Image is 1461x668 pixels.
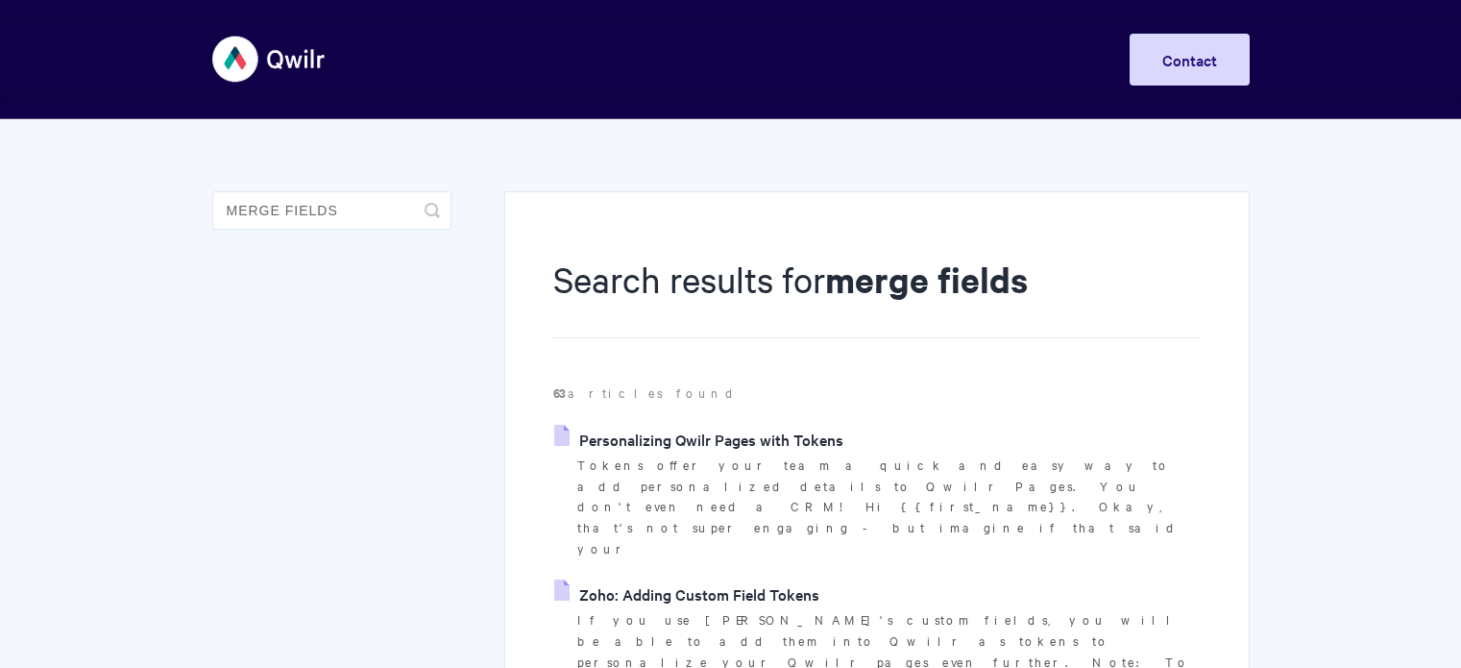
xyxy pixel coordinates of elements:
a: Zoho: Adding Custom Field Tokens [554,580,819,608]
input: Search [212,191,451,230]
a: Contact [1130,34,1250,86]
img: Qwilr Help Center [212,23,327,95]
p: Tokens offer your team a quick and easy way to add personalized details to Qwilr Pages. You don't... [577,455,1200,559]
strong: merge fields [825,256,1028,303]
a: Personalizing Qwilr Pages with Tokens [554,425,843,454]
strong: 63 [553,383,568,402]
p: articles found [553,383,1200,404]
h1: Search results for [553,255,1200,338]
